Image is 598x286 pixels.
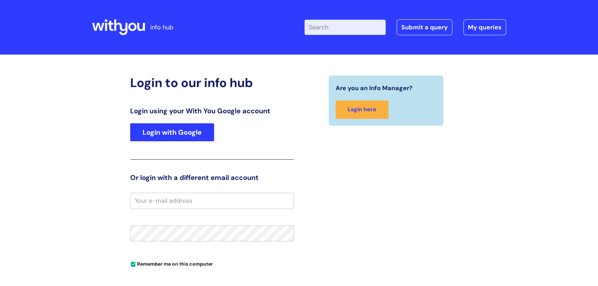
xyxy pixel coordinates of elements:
a: My queries [463,19,506,35]
a: Login here [336,101,388,119]
input: Your e-mail address [130,193,294,209]
p: info hub [150,22,173,33]
h2: Login to our info hub [130,75,294,90]
a: Login with Google [130,123,214,141]
div: You can uncheck this option if you're logging in from a shared device [130,258,294,269]
input: Remember me on this computer [131,262,135,267]
input: Search [305,20,386,35]
a: Submit a query [397,19,452,35]
span: Are you an Info Manager? [336,83,413,94]
h3: Or login with a different email account [130,173,294,182]
h3: Login using your With You Google account [130,107,294,115]
label: Remember me on this computer [130,259,213,267]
